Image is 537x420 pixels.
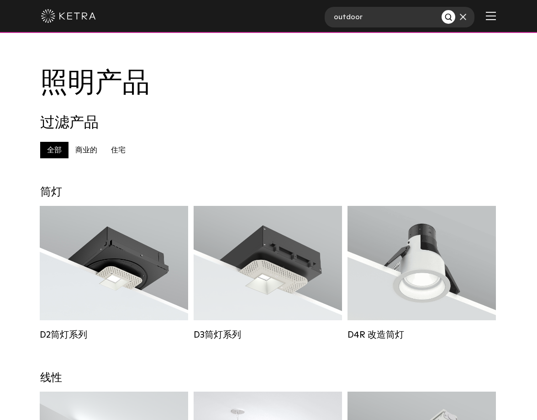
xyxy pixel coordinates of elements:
font: 线性 [40,372,62,383]
font: 照明产品 [40,70,150,97]
button: 搜索 [442,10,455,24]
font: 过滤产品 [40,116,99,130]
img: 关闭搜索表单 [460,14,466,20]
img: ketra-logo-2019-白色 [41,9,96,23]
a: D3筒灯系列 流明输出：700 / 900 / 1100颜色：白色 / 黑色 / 银色 / 古铜色 / 可涂漆白色光束角度：15° / 25° / 40° / 60° / 洗墙灯功率：9W / ... [194,206,342,339]
img: 搜索按钮 [444,13,454,22]
font: 全部 [47,146,62,154]
a: D4R 改造筒灯 流明输出：800颜色：白色/黑色光束角度：15°/25°/40°/60°功率：8.5W控制：Lutron Clear Connect Type X [347,206,496,339]
font: 住宅 [111,146,126,154]
img: Hamburger%20Nav.svg [486,11,496,20]
font: 筒灯 [40,187,62,198]
font: D2筒灯系列 [40,330,87,339]
font: 商业的 [75,146,97,154]
a: D2筒灯系列 流明输出：1200颜色：白色 / 黑色 / 亮黑色 / 银色 / 古铜色 / 银白色 / 黑白 / 亮黑白光束角度：15° / 25° / 40° / 60° / 洗墙灯功率：18... [40,206,188,339]
font: D4R 改造筒灯 [347,330,404,339]
font: D3筒灯系列 [194,330,241,339]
